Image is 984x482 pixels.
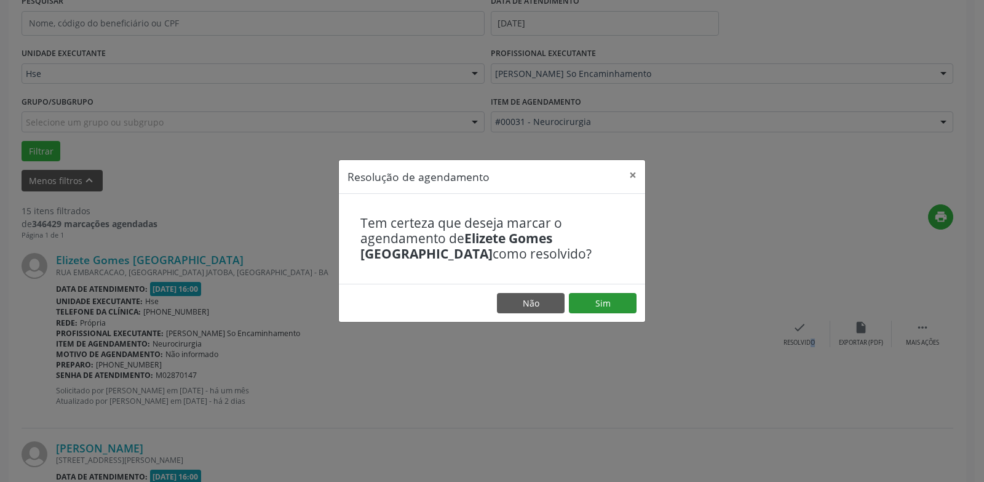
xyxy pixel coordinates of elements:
b: Elizete Gomes [GEOGRAPHIC_DATA] [360,230,552,262]
h4: Tem certeza que deseja marcar o agendamento de como resolvido? [360,215,624,262]
button: Close [621,160,645,190]
button: Não [497,293,565,314]
button: Sim [569,293,637,314]
h5: Resolução de agendamento [347,169,490,185]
